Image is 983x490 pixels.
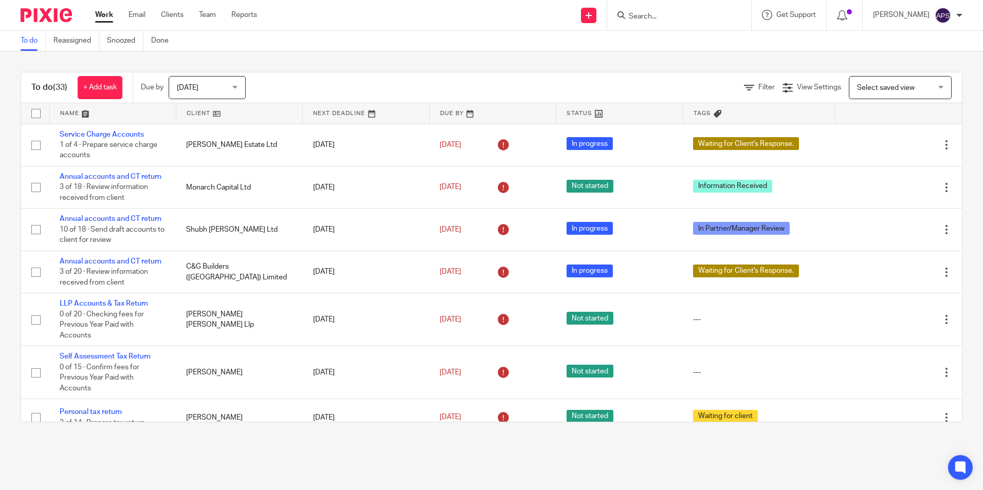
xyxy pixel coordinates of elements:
span: [DATE] [440,268,461,275]
td: [DATE] [303,399,429,436]
a: Self Assessment Tax Return [60,353,151,360]
td: [DATE] [303,209,429,251]
td: [DATE] [303,293,429,346]
a: Annual accounts and CT return [60,173,161,180]
a: + Add task [78,76,122,99]
span: 3 of 20 · Review information received from client [60,268,148,286]
a: Email [129,10,145,20]
span: Select saved view [857,84,915,91]
td: [DATE] [303,346,429,399]
span: [DATE] [440,226,461,233]
span: (33) [53,83,67,91]
td: [DATE] [303,124,429,166]
td: [PERSON_NAME] Estate Ltd [176,124,302,166]
span: In Partner/Manager Review [693,222,790,235]
span: 1 of 4 · Prepare service charge accounts [60,141,157,159]
a: Reassigned [53,31,99,51]
a: Service Charge Accounts [60,131,144,138]
p: [PERSON_NAME] [873,10,930,20]
span: Not started [567,312,613,325]
span: Not started [567,180,613,193]
td: Shubh [PERSON_NAME] Ltd [176,209,302,251]
span: Get Support [776,11,816,18]
a: Clients [161,10,184,20]
span: Waiting for client [693,410,758,423]
td: [DATE] [303,251,429,293]
span: 10 of 18 · Send draft accounts to client for review [60,226,165,244]
span: [DATE] [440,316,461,323]
h1: To do [31,82,67,93]
span: Not started [567,365,613,378]
a: Annual accounts and CT return [60,215,161,222]
span: [DATE] [440,369,461,376]
a: Personal tax return [60,408,122,416]
span: Information Received [693,180,772,193]
span: 0 of 15 · Confirm fees for Previous Year Paid with Accounts [60,364,139,392]
span: Not started [567,410,613,423]
td: [DATE] [303,166,429,208]
td: C&G Builders ([GEOGRAPHIC_DATA]) Limited [176,251,302,293]
div: --- [693,314,825,325]
input: Search [628,12,720,22]
p: Due by [141,82,163,92]
span: Tags [694,110,711,116]
span: In progress [567,265,613,277]
td: Monarch Capital Ltd [176,166,302,208]
td: [PERSON_NAME] [PERSON_NAME] Llp [176,293,302,346]
span: 0 of 20 · Checking fees for Previous Year Paid with Accounts [60,311,144,339]
span: [DATE] [440,184,461,191]
a: Annual accounts and CT return [60,258,161,265]
a: LLP Accounts & Tax Return [60,300,148,307]
span: [DATE] [440,141,461,148]
span: In progress [567,222,613,235]
a: Team [199,10,216,20]
img: svg%3E [935,7,951,24]
a: Reports [231,10,257,20]
span: View Settings [797,84,841,91]
span: Waiting for Client's Response. [693,265,799,277]
img: Pixie [21,8,72,22]
td: [PERSON_NAME] [176,346,302,399]
a: To do [21,31,46,51]
span: Filter [758,84,775,91]
span: Waiting for Client's Response. [693,137,799,150]
span: [DATE] [440,413,461,421]
a: Snoozed [107,31,143,51]
div: --- [693,367,825,378]
span: [DATE] [177,84,198,91]
a: Work [95,10,113,20]
td: [PERSON_NAME] [176,399,302,436]
a: Done [151,31,176,51]
span: In progress [567,137,613,150]
span: 3 of 14 · Prepare tax return [60,419,145,426]
span: 3 of 18 · Review information received from client [60,184,148,202]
